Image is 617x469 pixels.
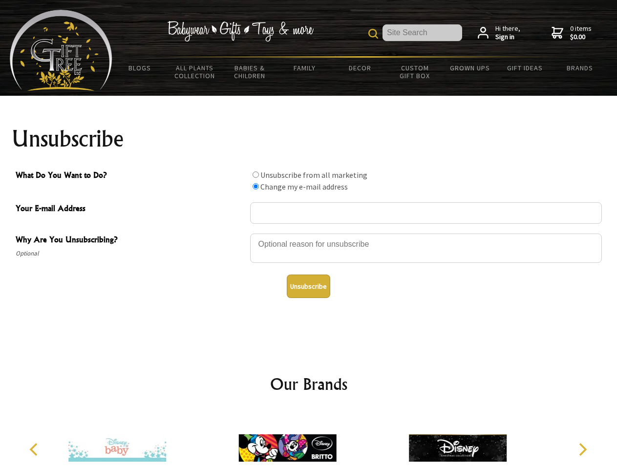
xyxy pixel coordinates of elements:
[24,439,46,460] button: Previous
[277,58,333,78] a: Family
[20,372,598,396] h2: Our Brands
[497,58,553,78] a: Gift Ideas
[253,171,259,178] input: What Do You Want to Do?
[16,248,245,259] span: Optional
[167,21,314,42] img: Babywear - Gifts - Toys & more
[383,24,462,41] input: Site Search
[250,202,602,224] input: Your E-mail Address
[442,58,497,78] a: Grown Ups
[222,58,277,86] a: Babies & Children
[253,183,259,190] input: What Do You Want to Do?
[570,33,592,42] strong: $0.00
[112,58,168,78] a: BLOGS
[478,24,520,42] a: Hi there,Sign in
[495,33,520,42] strong: Sign in
[260,170,367,180] label: Unsubscribe from all marketing
[387,58,443,86] a: Custom Gift Box
[16,202,245,216] span: Your E-mail Address
[368,29,378,39] img: product search
[570,24,592,42] span: 0 items
[16,169,245,183] span: What Do You Want to Do?
[287,275,330,298] button: Unsubscribe
[572,439,593,460] button: Next
[553,58,608,78] a: Brands
[552,24,592,42] a: 0 items$0.00
[332,58,387,78] a: Decor
[250,234,602,263] textarea: Why Are You Unsubscribing?
[12,127,606,150] h1: Unsubscribe
[495,24,520,42] span: Hi there,
[10,10,112,91] img: Babyware - Gifts - Toys and more...
[16,234,245,248] span: Why Are You Unsubscribing?
[260,182,348,192] label: Change my e-mail address
[168,58,223,86] a: All Plants Collection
